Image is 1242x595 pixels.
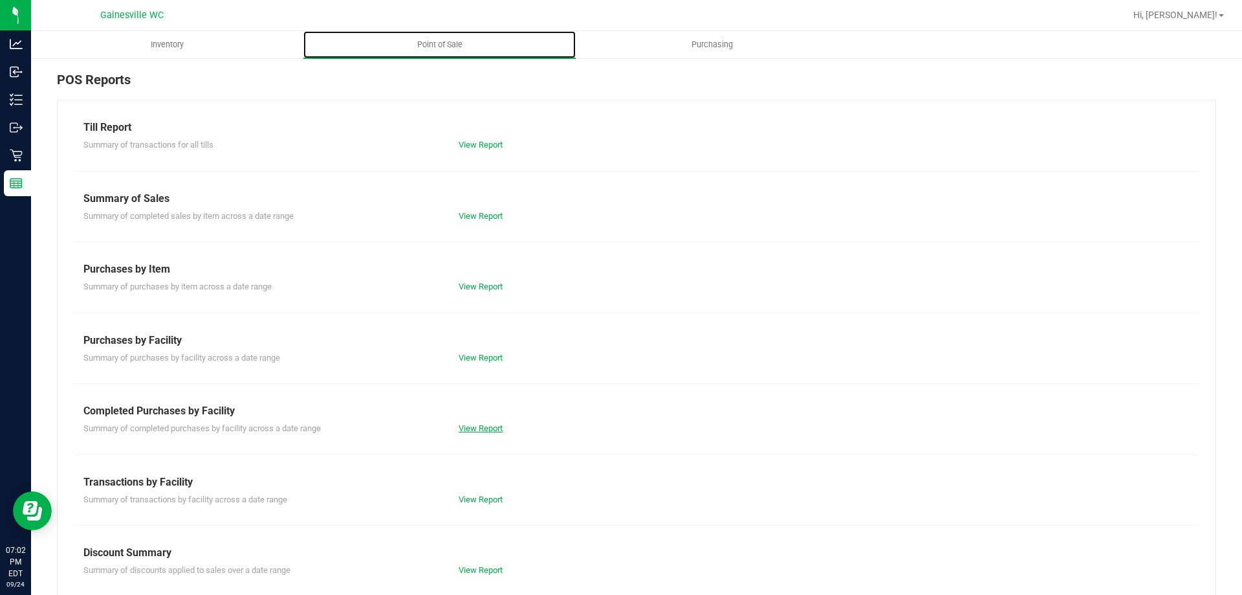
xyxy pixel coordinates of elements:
[459,495,503,504] a: View Report
[10,38,23,51] inline-svg: Analytics
[83,211,294,221] span: Summary of completed sales by item across a date range
[57,70,1216,100] div: POS Reports
[83,333,1190,348] div: Purchases by Facility
[133,39,201,51] span: Inventory
[1133,10,1217,20] span: Hi, [PERSON_NAME]!
[459,211,503,221] a: View Report
[459,353,503,363] a: View Report
[83,262,1190,277] div: Purchases by Item
[10,93,23,106] inline-svg: Inventory
[10,149,23,162] inline-svg: Retail
[459,282,503,291] a: View Report
[674,39,750,51] span: Purchasing
[10,65,23,78] inline-svg: Inbound
[83,545,1190,561] div: Discount Summary
[83,191,1190,207] div: Summary of Sales
[100,10,164,21] span: Gainesville WC
[13,491,52,530] iframe: Resource center
[83,565,290,575] span: Summary of discounts applied to sales over a date range
[83,423,321,433] span: Summary of completed purchases by facility across a date range
[459,423,503,433] a: View Report
[83,120,1190,135] div: Till Report
[400,39,480,51] span: Point of Sale
[459,565,503,575] a: View Report
[576,31,848,58] a: Purchasing
[6,579,25,589] p: 09/24
[83,403,1190,419] div: Completed Purchases by Facility
[83,353,280,363] span: Summary of purchases by facility across a date range
[303,31,576,58] a: Point of Sale
[83,140,213,150] span: Summary of transactions for all tills
[83,475,1190,490] div: Transactions by Facility
[459,140,503,150] a: View Report
[6,544,25,579] p: 07:02 PM EDT
[10,177,23,190] inline-svg: Reports
[83,282,272,291] span: Summary of purchases by item across a date range
[31,31,303,58] a: Inventory
[83,495,287,504] span: Summary of transactions by facility across a date range
[10,121,23,134] inline-svg: Outbound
